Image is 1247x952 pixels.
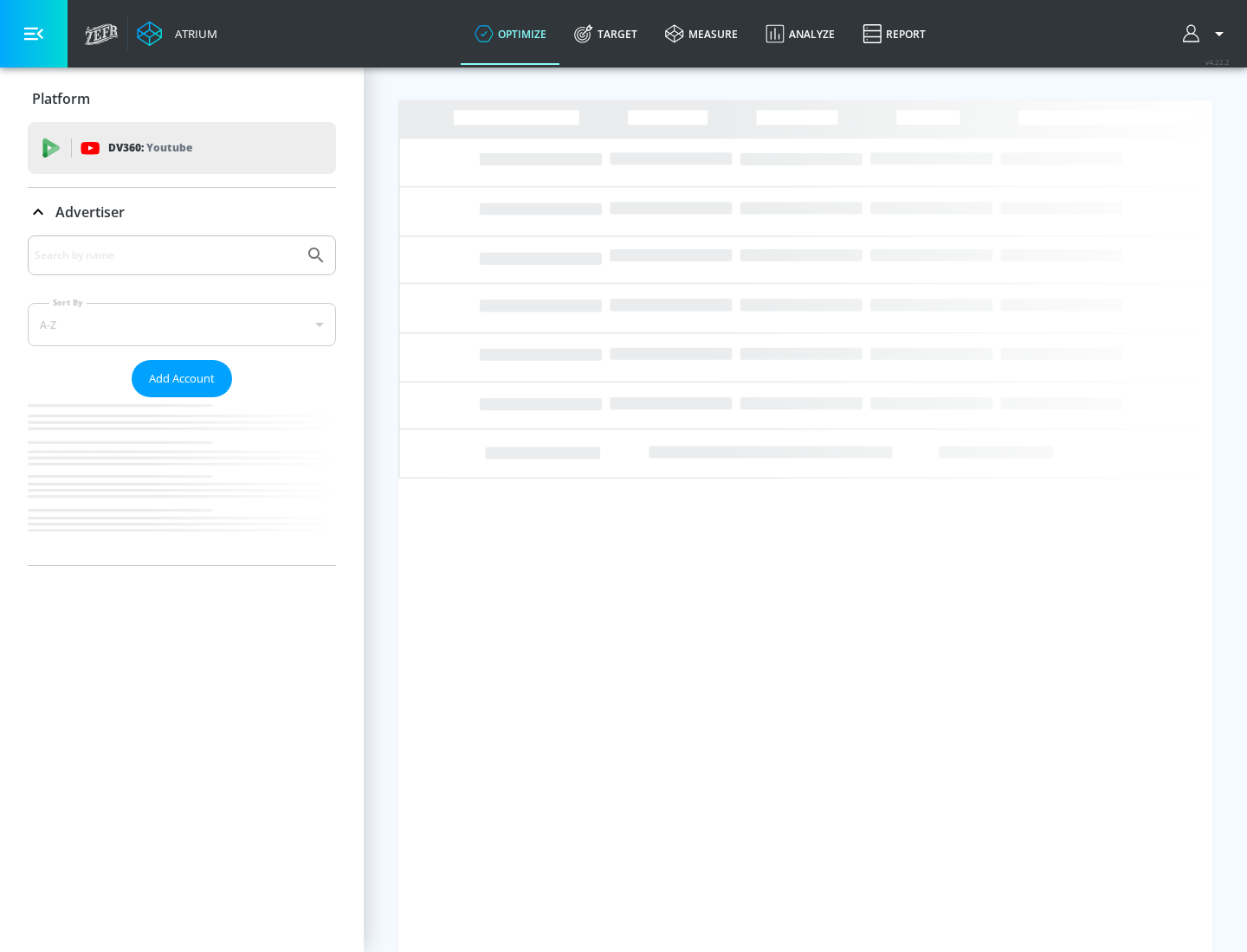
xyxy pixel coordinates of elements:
[149,369,215,389] span: Add Account
[28,235,336,565] div: Advertiser
[1205,57,1230,67] span: v 4.22.2
[28,188,336,236] div: Advertiser
[28,397,336,565] nav: list of Advertiser
[461,3,560,65] a: optimize
[560,3,651,65] a: Target
[28,74,336,123] div: Platform
[32,89,90,108] p: Platform
[35,244,297,267] input: Search by name
[28,122,336,174] div: DV360: Youtube
[108,138,192,158] p: DV360:
[146,138,192,157] p: Youtube
[752,3,849,65] a: Analyze
[49,297,87,308] label: Sort By
[849,3,940,65] a: Report
[55,203,125,222] p: Advertiser
[132,360,232,397] button: Add Account
[137,21,217,47] a: Atrium
[168,26,217,42] div: Atrium
[651,3,752,65] a: measure
[28,303,336,346] div: A-Z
